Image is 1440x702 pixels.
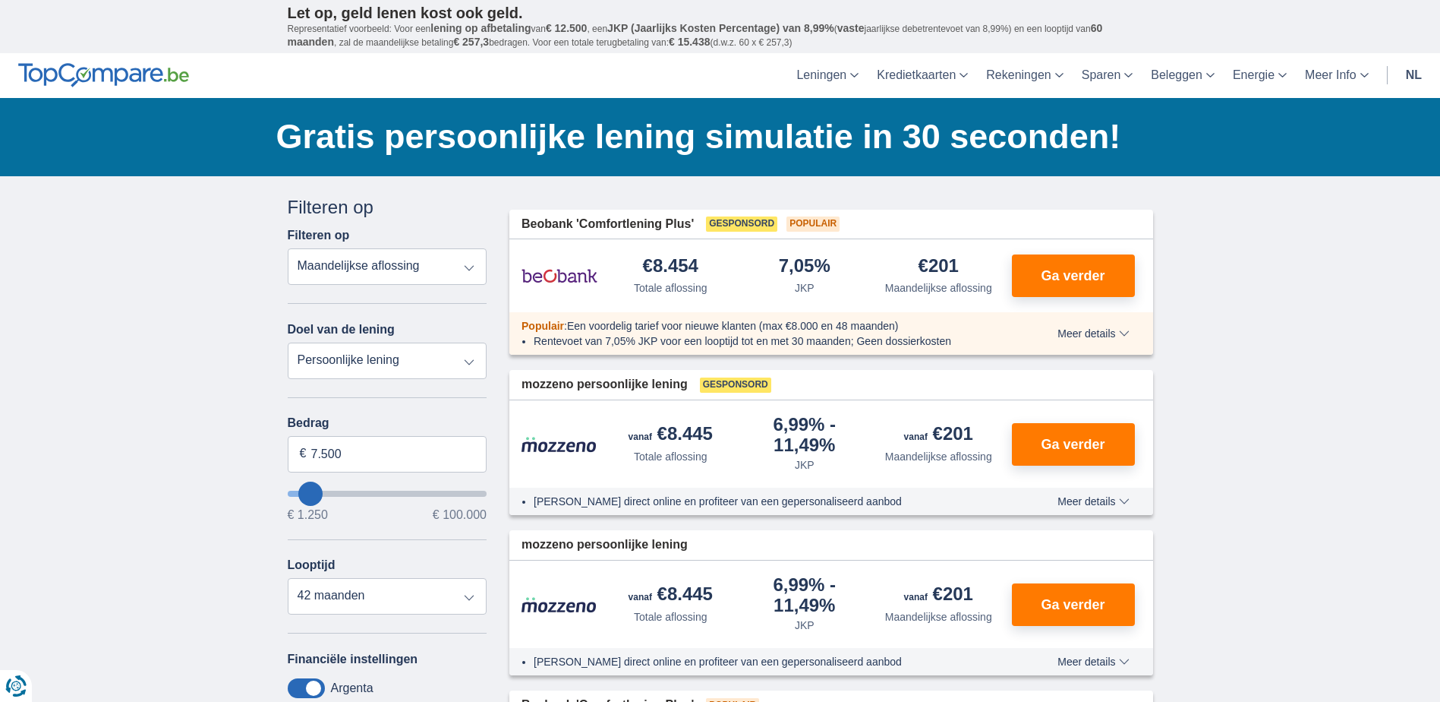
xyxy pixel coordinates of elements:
[744,576,866,615] div: 6,99%
[706,217,777,232] span: Gesponsord
[288,229,350,242] label: Filteren op
[643,257,698,277] div: €8.454
[885,449,992,464] div: Maandelijkse aflossing
[521,216,694,233] span: Beobank 'Comfortlening Plus'
[18,63,189,87] img: TopCompare
[276,113,1153,160] h1: Gratis persoonlijke lening simulatie in 30 seconden!
[919,257,959,277] div: €201
[534,334,1002,349] li: Rentevoet van 7,05% JKP voor een looptijd tot en met 30 maanden; Geen dossierkosten
[904,425,973,446] div: €201
[300,445,307,463] span: €
[509,318,1014,334] div: :
[288,22,1153,49] p: Representatief voorbeeld: Voor een van , een ( jaarlijkse debetrentevoet van 8,99%) en een loopti...
[607,22,834,34] span: JKP (Jaarlijks Kosten Percentage) van 8,99%
[1012,583,1135,626] button: Ga verder
[1057,496,1129,507] span: Meer details
[288,323,395,337] label: Doel van de lening
[700,378,771,393] span: Gesponsord
[1041,598,1104,612] span: Ga verder
[885,609,992,625] div: Maandelijkse aflossing
[288,558,336,572] label: Looptijd
[787,53,868,98] a: Leningen
[795,618,815,633] div: JKP
[868,53,977,98] a: Kredietkaarten
[786,217,840,232] span: Populair
[534,494,1002,509] li: [PERSON_NAME] direct online en profiteer van een gepersonaliseerd aanbod
[885,280,992,296] div: Maandelijkse aflossing
[1046,656,1140,668] button: Meer details
[521,436,597,453] img: product.pl.alt Mozzeno
[453,36,489,48] span: € 257,3
[1012,255,1135,297] button: Ga verder
[837,22,865,34] span: vaste
[1057,328,1129,339] span: Meer details
[331,681,373,695] label: Argenta
[534,654,1002,669] li: [PERSON_NAME] direct online en profiteer van een gepersonaliseerd aanbod
[634,449,707,464] div: Totale aflossing
[288,22,1103,48] span: 60 maanden
[1073,53,1142,98] a: Sparen
[744,416,866,454] div: 6,99%
[430,22,531,34] span: lening op afbetaling
[1142,53,1224,98] a: Beleggen
[288,653,418,666] label: Financiële instellingen
[546,22,588,34] span: € 12.500
[1057,656,1129,667] span: Meer details
[629,425,713,446] div: €8.445
[288,194,487,220] div: Filteren op
[977,53,1072,98] a: Rekeningen
[629,585,713,606] div: €8.445
[795,280,815,296] div: JKP
[288,416,487,430] label: Bedrag
[433,509,487,521] span: € 100.000
[795,457,815,473] div: JKP
[521,376,688,394] span: mozzeno persoonlijke lening
[521,320,564,332] span: Populair
[288,509,328,521] span: € 1.250
[1046,495,1140,508] button: Meer details
[567,320,899,332] span: Een voordelig tarief voor nieuwe klanten (max €8.000 en 48 maanden)
[634,609,707,625] div: Totale aflossing
[521,596,597,613] img: product.pl.alt Mozzeno
[521,257,597,295] img: product.pl.alt Beobank
[1041,438,1104,451] span: Ga verder
[1296,53,1378,98] a: Meer Info
[1046,327,1140,340] button: Meer details
[288,4,1153,22] p: Let op, geld lenen kost ook geld.
[669,36,711,48] span: € 15.438
[779,257,830,277] div: 7,05%
[1397,53,1431,98] a: nl
[904,585,973,606] div: €201
[288,491,487,497] input: wantToBorrow
[521,536,688,554] span: mozzeno persoonlijke lening
[1224,53,1296,98] a: Energie
[1012,423,1135,466] button: Ga verder
[1041,269,1104,283] span: Ga verder
[634,280,707,296] div: Totale aflossing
